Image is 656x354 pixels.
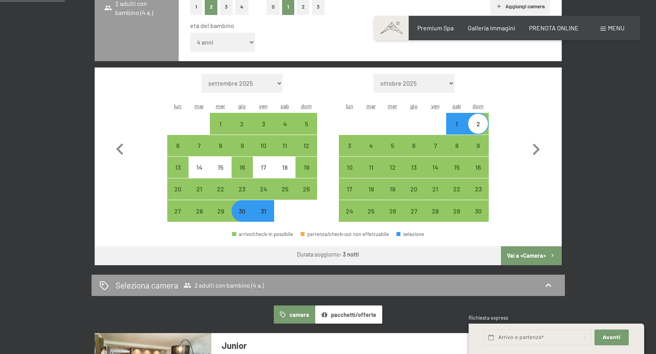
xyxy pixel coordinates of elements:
[253,135,274,156] div: arrivo/check-in possibile
[280,103,289,109] abbr: sabato
[167,200,189,221] div: arrivo/check-in possibile
[189,157,210,178] div: arrivo/check-in non effettuabile
[210,200,231,221] div: arrivo/check-in possibile
[189,135,210,156] div: arrivo/check-in possibile
[210,135,231,156] div: Wed Oct 08 2025
[383,142,402,162] div: 5
[501,246,561,265] button: Vai a «Camera»
[424,178,446,200] div: arrivo/check-in possibile
[232,232,293,237] div: arrivo/check-in possibile
[189,178,210,200] div: Tue Oct 21 2025
[254,208,273,228] div: 31
[232,113,253,134] div: Thu Oct 02 2025
[253,113,274,134] div: Fri Oct 03 2025
[403,135,424,156] div: Thu Nov 06 2025
[447,186,467,206] div: 22
[446,157,467,178] div: Sat Nov 15 2025
[361,178,382,200] div: Tue Nov 18 2025
[174,103,181,109] abbr: lunedì
[232,135,253,156] div: arrivo/check-in possibile
[594,330,628,346] button: Avanti
[447,142,467,162] div: 8
[340,208,359,228] div: 24
[361,135,382,156] div: arrivo/check-in possibile
[424,200,446,221] div: arrivo/check-in possibile
[315,305,382,324] button: pacchetti/offerte
[167,200,189,221] div: Mon Oct 27 2025
[608,24,624,32] span: Menu
[253,200,274,221] div: Fri Oct 31 2025
[254,164,273,184] div: 17
[446,135,467,156] div: arrivo/check-in possibile
[275,121,295,140] div: 4
[275,186,295,206] div: 25
[222,339,456,352] h3: Junior
[361,178,382,200] div: arrivo/check-in possibile
[274,113,295,134] div: arrivo/check-in possibile
[452,103,461,109] abbr: sabato
[361,200,382,221] div: Tue Nov 25 2025
[361,157,382,178] div: arrivo/check-in possibile
[232,121,252,140] div: 2
[468,24,515,32] a: Galleria immagini
[296,164,316,184] div: 19
[295,113,317,134] div: Sun Oct 05 2025
[403,178,424,200] div: Thu Nov 20 2025
[274,113,295,134] div: Sat Oct 04 2025
[382,135,403,156] div: arrivo/check-in possibile
[295,178,317,200] div: Sun Oct 26 2025
[404,142,424,162] div: 6
[446,178,467,200] div: Sat Nov 22 2025
[189,200,210,221] div: Tue Oct 28 2025
[253,200,274,221] div: arrivo/check-in possibile
[275,142,295,162] div: 11
[403,178,424,200] div: arrivo/check-in possibile
[211,121,230,140] div: 1
[383,186,402,206] div: 19
[216,103,225,109] abbr: mercoledì
[404,208,424,228] div: 27
[467,157,489,178] div: Sun Nov 16 2025
[410,103,418,109] abbr: giovedì
[424,157,446,178] div: Fri Nov 14 2025
[361,186,381,206] div: 18
[446,200,467,221] div: Sat Nov 29 2025
[339,200,360,221] div: Mon Nov 24 2025
[295,157,317,178] div: arrivo/check-in possibile
[167,178,189,200] div: arrivo/check-in possibile
[274,135,295,156] div: Sat Oct 11 2025
[189,164,209,184] div: 14
[295,157,317,178] div: Sun Oct 19 2025
[383,208,402,228] div: 26
[259,103,268,109] abbr: venerdì
[403,157,424,178] div: Thu Nov 13 2025
[274,135,295,156] div: arrivo/check-in possibile
[254,142,273,162] div: 10
[167,157,189,178] div: arrivo/check-in possibile
[425,208,445,228] div: 28
[274,178,295,200] div: arrivo/check-in possibile
[361,164,381,184] div: 11
[210,157,231,178] div: arrivo/check-in non effettuabile
[168,164,188,184] div: 13
[210,200,231,221] div: Wed Oct 29 2025
[446,178,467,200] div: arrivo/check-in possibile
[417,24,454,32] a: Premium Spa
[275,164,295,184] div: 18
[254,121,273,140] div: 3
[210,178,231,200] div: Wed Oct 22 2025
[190,21,544,30] div: età del bambino
[424,157,446,178] div: arrivo/check-in possibile
[467,113,489,134] div: Sun Nov 02 2025
[467,135,489,156] div: arrivo/check-in possibile
[446,200,467,221] div: arrivo/check-in possibile
[274,157,295,178] div: arrivo/check-in non effettuabile
[339,178,360,200] div: arrivo/check-in possibile
[361,142,381,162] div: 4
[301,103,312,109] abbr: domenica
[253,178,274,200] div: arrivo/check-in possibile
[274,157,295,178] div: Sat Oct 18 2025
[424,200,446,221] div: Fri Nov 28 2025
[382,178,403,200] div: arrivo/check-in possibile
